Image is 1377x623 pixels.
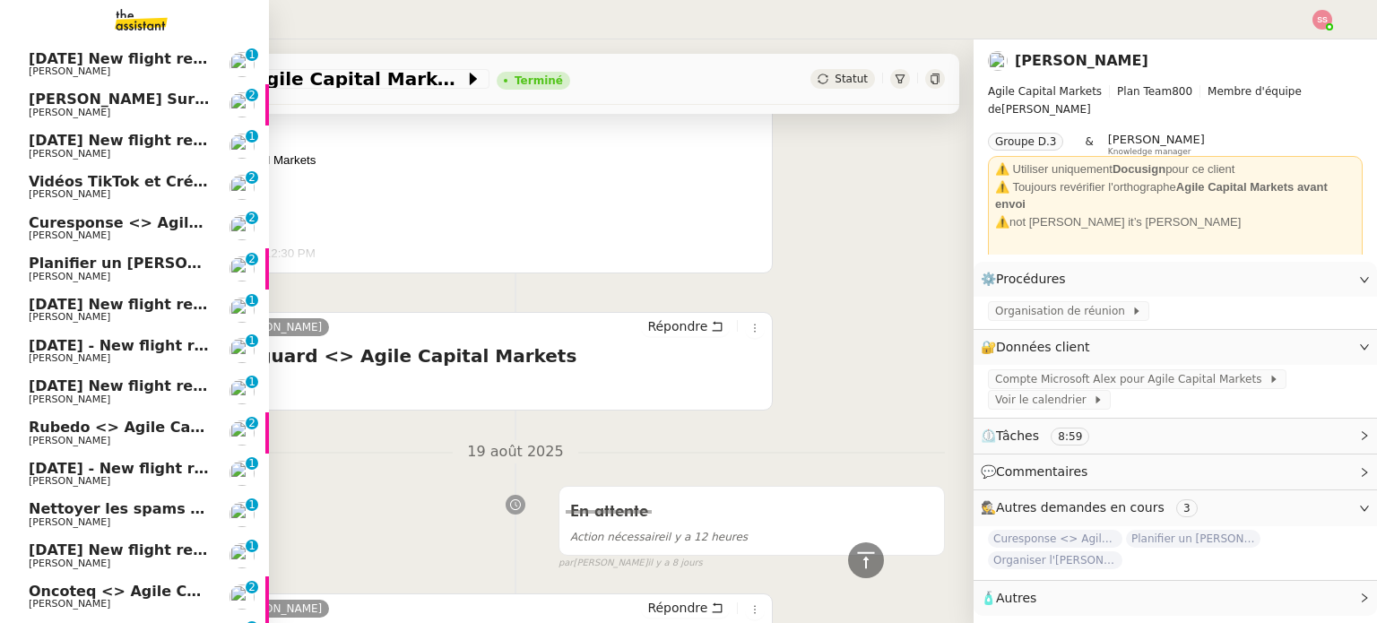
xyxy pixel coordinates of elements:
nz-badge-sup: 1 [246,376,258,388]
app-user-label: Knowledge manager [1108,133,1205,156]
img: users%2FXPWOVq8PDVf5nBVhDcXguS2COHE3%2Favatar%2F3f89dc26-16aa-490f-9632-b2fdcfc735a1 [229,584,255,610]
img: users%2F46RNfGZssKS3YGebMrdLHtJHOuF3%2Favatar%2Fff04255a-ec41-4b0f-8542-b0a8ff14a67a [229,256,255,281]
img: users%2FC9SBsJ0duuaSgpQFj5LgoEX8n0o2%2Favatar%2Fec9d51b8-9413-4189-adfb-7be4d8c96a3c [229,379,255,404]
span: [PERSON_NAME] [988,82,1363,118]
div: ⚠️ Toujours revérifier l'orthographe [995,178,1355,213]
span: Données client [996,340,1090,354]
span: ⚙️ [981,269,1074,290]
p: 1 [248,376,255,392]
nz-badge-sup: 2 [246,89,258,101]
span: Commentaires [996,464,1087,479]
img: users%2FSoHiyPZ6lTh48rkksBJmVXB4Fxh1%2Favatar%2F784cdfc3-6442-45b8-8ed3-42f1cc9271a4 [229,502,255,527]
span: Organiser l'[PERSON_NAME] pour [PERSON_NAME] [988,551,1122,569]
span: [PERSON_NAME] [29,229,110,241]
span: Planifier un [PERSON_NAME] pour vendredi prochain [29,255,455,272]
span: Cogniguard <> Agile Capital Markets [93,70,464,88]
div: ⏲️Tâches 8:59 [974,419,1377,454]
span: [PERSON_NAME] [29,558,110,569]
nz-badge-sup: 2 [246,417,258,429]
span: [DATE] - New flight request - [PERSON_NAME] [29,460,399,477]
span: par [559,556,574,571]
strong: Docusign [1113,162,1165,176]
a: [PERSON_NAME] [226,319,330,335]
div: ⚠️ Utiliser uniquement pour ce client [995,160,1355,178]
span: Voir le calendrier [995,391,1093,409]
p: 1 [248,498,255,515]
img: users%2FC9SBsJ0duuaSgpQFj5LgoEX8n0o2%2Favatar%2Fec9d51b8-9413-4189-adfb-7be4d8c96a3c [229,461,255,486]
p: 1 [248,48,255,65]
span: [PERSON_NAME] [29,148,110,160]
div: not [PERSON_NAME] it’s [PERSON_NAME] [995,213,1355,231]
p: 2 [248,417,255,433]
span: [PERSON_NAME] [29,107,110,118]
span: Knowledge manager [1108,147,1191,157]
span: 🧴 [981,591,1036,605]
nz-badge-sup: 1 [246,540,258,552]
img: users%2FXPWOVq8PDVf5nBVhDcXguS2COHE3%2Favatar%2F3f89dc26-16aa-490f-9632-b2fdcfc735a1 [229,92,255,117]
p: 2 [248,212,255,228]
span: [DATE] New flight request - [PERSON_NAME] [29,377,388,394]
nz-badge-sup: 2 [246,253,258,265]
img: users%2F46RNfGZssKS3YGebMrdLHtJHOuF3%2Favatar%2Fff04255a-ec41-4b0f-8542-b0a8ff14a67a [988,51,1008,71]
span: Rubedo <> Agile Capital Markets ([PERSON_NAME]) [29,419,448,436]
span: [PERSON_NAME] [1108,133,1205,146]
p: 1 [248,540,255,556]
div: 🧴Autres [974,581,1377,616]
span: [DATE] - New flight request - [PERSON_NAME] [29,337,399,354]
div: ______________ [995,248,1355,266]
nz-badge-sup: 2 [246,581,258,593]
span: [DATE] New flight request - [PERSON_NAME] [29,132,388,149]
span: Nettoyer les spams des emails - août 2025 [29,500,374,517]
nz-badge-sup: 2 [246,171,258,184]
nz-badge-sup: 1 [246,457,258,470]
span: Agile Capital Markets [988,85,1102,98]
a: [PERSON_NAME] [1015,52,1148,69]
img: users%2FXPWOVq8PDVf5nBVhDcXguS2COHE3%2Favatar%2F3f89dc26-16aa-490f-9632-b2fdcfc735a1 [229,420,255,446]
span: Curesponse <> Agile Capital Markets [988,530,1122,548]
span: Oncoteq <> Agile Capital Markets [29,583,303,600]
span: [PERSON_NAME] Surgical <> Agile Capital Markets [29,91,440,108]
img: users%2FC9SBsJ0duuaSgpQFj5LgoEX8n0o2%2Favatar%2Fec9d51b8-9413-4189-adfb-7be4d8c96a3c [229,338,255,363]
nz-badge-sup: 1 [246,334,258,347]
span: ⏲️ [981,428,1104,443]
nz-tag: 3 [1176,499,1198,517]
button: Répondre [641,598,730,618]
p: 2 [248,171,255,187]
span: Répondre [647,317,707,335]
p: 2 [248,253,255,269]
p: 1 [248,457,255,473]
img: users%2FCk7ZD5ubFNWivK6gJdIkoi2SB5d2%2Favatar%2F3f84dbb7-4157-4842-a987-fca65a8b7a9a [229,175,255,200]
div: 🕵️Autres demandes en cours 3 [974,490,1377,525]
p: 1 [248,294,255,310]
span: Vidéos TikTok et Créatives META - août 2025 [29,173,388,190]
div: 💬Commentaires [974,454,1377,489]
nz-badge-sup: 1 [246,498,258,511]
span: 🕵️ [981,500,1205,515]
span: 💬 [981,464,1096,479]
nz-tag: Groupe D.3 [988,133,1063,151]
div: 🔐Données client [974,330,1377,365]
span: [PERSON_NAME] [29,394,110,405]
div: Terminé [515,75,563,86]
span: [DATE] New flight request - [PERSON_NAME] [29,296,388,313]
span: il y a 12 heures [570,531,748,543]
span: Autres demandes en cours [996,500,1165,515]
span: [PERSON_NAME] [29,311,110,323]
p: 2 [248,89,255,105]
span: [PERSON_NAME] [29,435,110,446]
nz-badge-sup: 1 [246,48,258,61]
span: [DATE] New flight request - [PERSON_NAME] [29,541,388,558]
nz-badge-sup: 1 [246,130,258,143]
small: [PERSON_NAME] [559,556,703,571]
img: users%2F46RNfGZssKS3YGebMrdLHtJHOuF3%2Favatar%2Fff04255a-ec41-4b0f-8542-b0a8ff14a67a [229,215,255,240]
span: Autres [996,591,1036,605]
span: Répondre [647,599,707,617]
div: ⚙️Procédures [974,262,1377,297]
span: [PERSON_NAME] [29,271,110,282]
span: Planifier un [PERSON_NAME] pour vendredi prochain [1126,530,1260,548]
span: 800 [1172,85,1192,98]
span: [PERSON_NAME] [29,352,110,364]
span: [PERSON_NAME] [29,188,110,200]
span: [PERSON_NAME] [29,475,110,487]
span: Action nécessaire [570,531,665,543]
